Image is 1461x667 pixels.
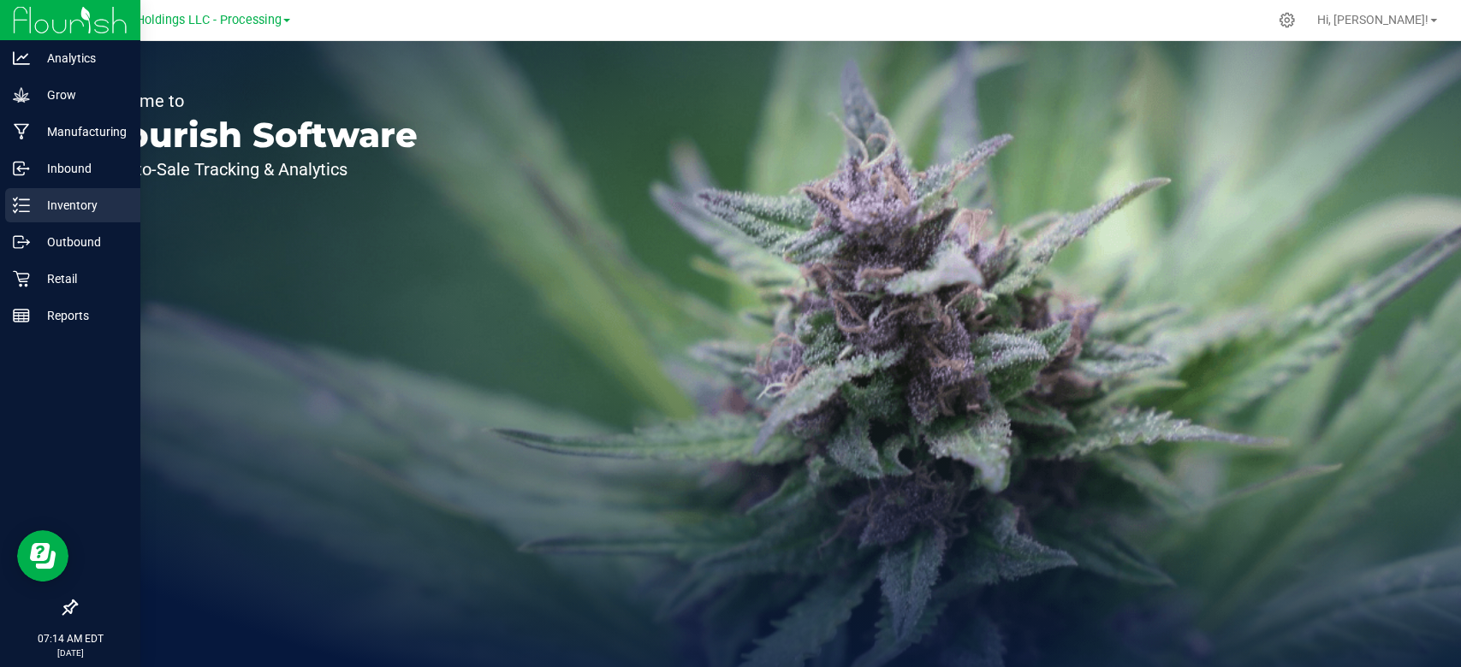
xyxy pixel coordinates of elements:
[17,530,68,581] iframe: Resource center
[13,86,30,103] inline-svg: Grow
[30,158,133,179] p: Inbound
[13,197,30,214] inline-svg: Inventory
[13,270,30,287] inline-svg: Retail
[92,92,418,109] p: Welcome to
[13,160,30,177] inline-svg: Inbound
[13,123,30,140] inline-svg: Manufacturing
[13,233,30,251] inline-svg: Outbound
[30,305,133,326] p: Reports
[92,118,418,152] p: Flourish Software
[1317,13,1428,27] span: Hi, [PERSON_NAME]!
[1276,12,1298,28] div: Manage settings
[92,161,418,178] p: Seed-to-Sale Tracking & Analytics
[30,85,133,105] p: Grow
[13,50,30,67] inline-svg: Analytics
[30,195,133,215] p: Inventory
[8,631,133,646] p: 07:14 AM EDT
[30,48,133,68] p: Analytics
[59,13,282,27] span: Riviera Creek Holdings LLC - Processing
[30,232,133,252] p: Outbound
[30,121,133,142] p: Manufacturing
[8,646,133,659] p: [DATE]
[13,307,30,324] inline-svg: Reports
[30,269,133,289] p: Retail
